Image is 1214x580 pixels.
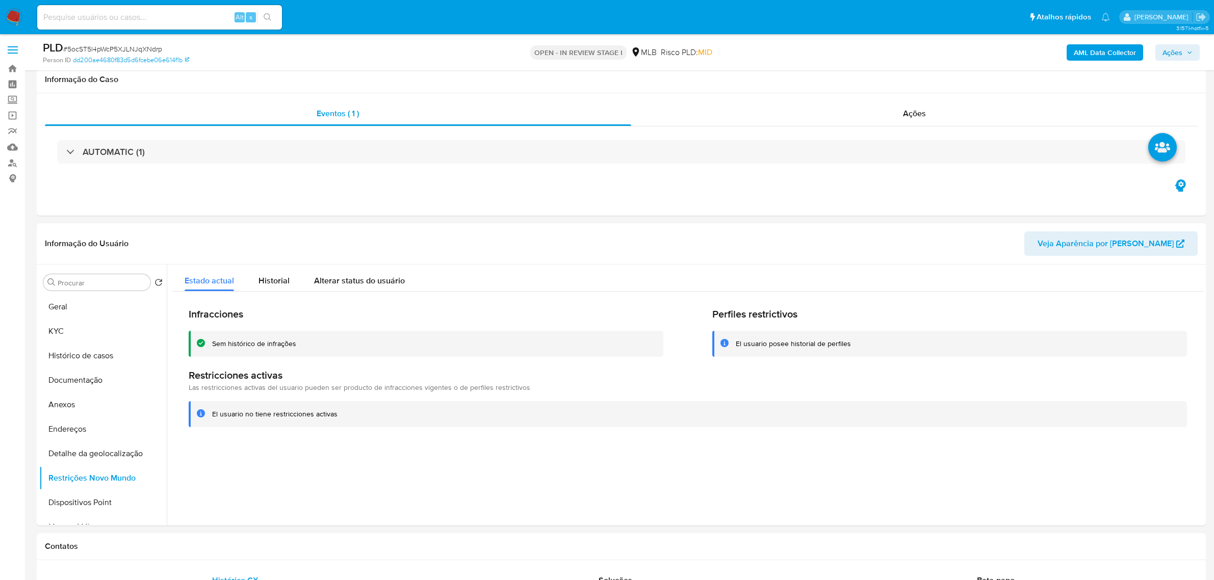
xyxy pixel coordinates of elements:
[39,515,167,539] button: Marcas AML
[257,10,278,24] button: search-icon
[39,392,167,417] button: Anexos
[83,146,145,157] h3: AUTOMATIC (1)
[631,47,657,58] div: MLB
[1134,12,1192,22] p: viviane.jdasilva@mercadopago.com.br
[39,319,167,344] button: KYC
[39,417,167,441] button: Endereços
[236,12,244,22] span: Alt
[45,74,1198,85] h1: Informação do Caso
[661,47,712,58] span: Risco PLD:
[1163,44,1182,61] span: Ações
[37,11,282,24] input: Pesquise usuários ou casos...
[39,344,167,368] button: Histórico de casos
[73,56,189,65] a: dd200ae4680f83d5d6fcebe06e614f1b
[58,278,146,287] input: Procurar
[698,46,712,58] span: MID
[1024,231,1198,256] button: Veja Aparência por [PERSON_NAME]
[1155,44,1200,61] button: Ações
[1196,12,1206,22] a: Sair
[45,541,1198,551] h1: Contatos
[1037,12,1091,22] span: Atalhos rápidos
[43,56,71,65] b: Person ID
[1067,44,1143,61] button: AML Data Collector
[63,44,162,54] span: # 5ocST5l4pWcP5XJLNJqXNdrp
[903,108,926,119] span: Ações
[154,278,163,289] button: Retornar ao pedido padrão
[317,108,359,119] span: Eventos ( 1 )
[57,140,1185,164] div: AUTOMATIC (1)
[249,12,252,22] span: s
[47,278,56,286] button: Procurar
[530,45,627,60] p: OPEN - IN REVIEW STAGE I
[43,39,63,56] b: PLD
[39,490,167,515] button: Dispositivos Point
[39,441,167,466] button: Detalhe da geolocalização
[1074,44,1136,61] b: AML Data Collector
[39,295,167,319] button: Geral
[1038,231,1174,256] span: Veja Aparência por [PERSON_NAME]
[39,368,167,392] button: Documentação
[45,239,128,249] h1: Informação do Usuário
[1101,13,1110,21] a: Notificações
[39,466,167,490] button: Restrições Novo Mundo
